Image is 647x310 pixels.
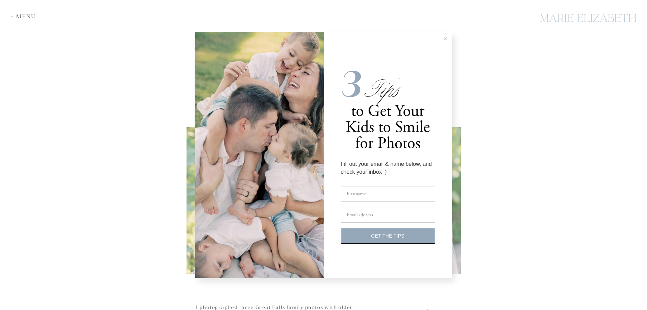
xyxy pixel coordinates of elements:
[341,160,435,176] div: Fill out your email & name below, and check your inbox :)
[362,72,395,106] span: Tips
[347,212,349,218] span: E
[346,101,430,154] span: to Get Your Kids to Smile for Photos
[341,62,362,107] i: 3
[371,233,404,239] span: GET THE TIPS
[349,212,373,218] span: mail address
[356,191,366,197] span: name
[341,228,435,244] button: GET THE TIPS
[347,191,356,197] span: First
